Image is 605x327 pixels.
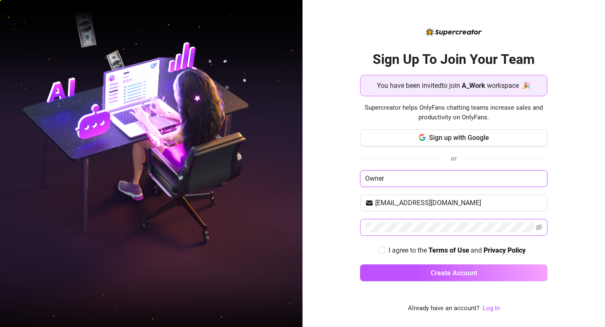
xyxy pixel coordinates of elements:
[429,246,469,254] strong: Terms of Use
[360,51,547,68] h2: Sign Up To Join Your Team
[483,304,500,312] a: Log In
[360,129,547,146] button: Sign up with Google
[536,224,542,231] span: eye-invisible
[429,246,469,255] a: Terms of Use
[375,198,542,208] input: Your email
[431,269,477,277] span: Create Account
[426,28,482,36] img: logo-BBDzfeDw.svg
[408,303,479,314] span: Already have an account?
[377,80,460,91] span: You have been invited to join
[389,246,429,254] span: I agree to the
[483,303,500,314] a: Log In
[487,80,531,91] span: workspace 🎉
[484,246,526,254] strong: Privacy Policy
[462,82,485,90] strong: A_Work
[360,103,547,123] span: Supercreator helps OnlyFans chatting teams increase sales and productivity on OnlyFans.
[360,170,547,187] input: Enter your Name
[471,246,484,254] span: and
[484,246,526,255] a: Privacy Policy
[429,134,489,142] span: Sign up with Google
[451,155,457,162] span: or
[360,264,547,281] button: Create Account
